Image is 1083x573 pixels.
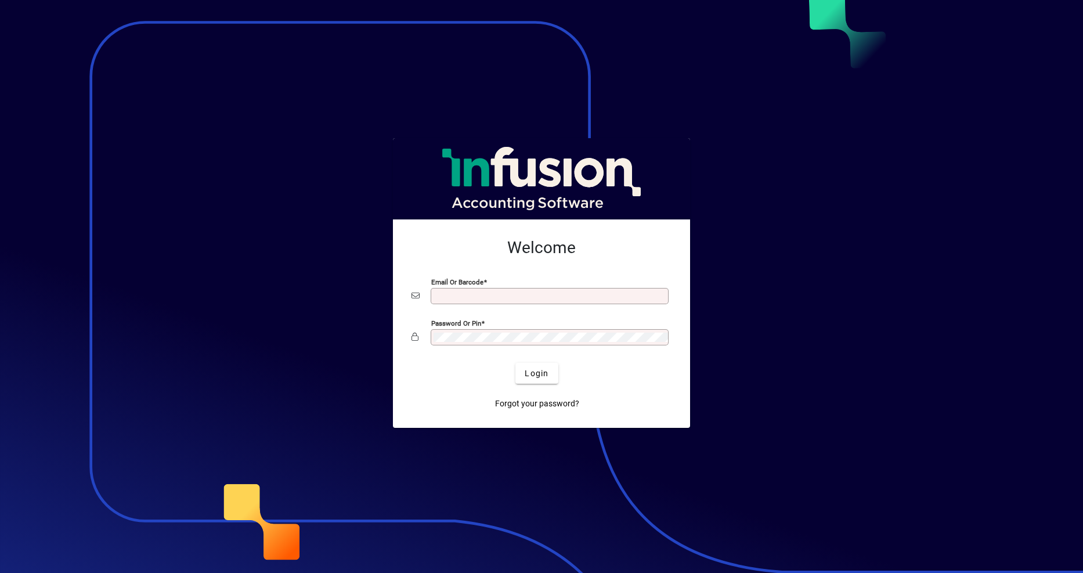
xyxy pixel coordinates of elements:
mat-label: Password or Pin [431,319,481,327]
span: Login [525,367,548,380]
span: Forgot your password? [495,398,579,410]
mat-label: Email or Barcode [431,278,483,286]
h2: Welcome [411,238,672,258]
a: Forgot your password? [490,393,584,414]
button: Login [515,363,558,384]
